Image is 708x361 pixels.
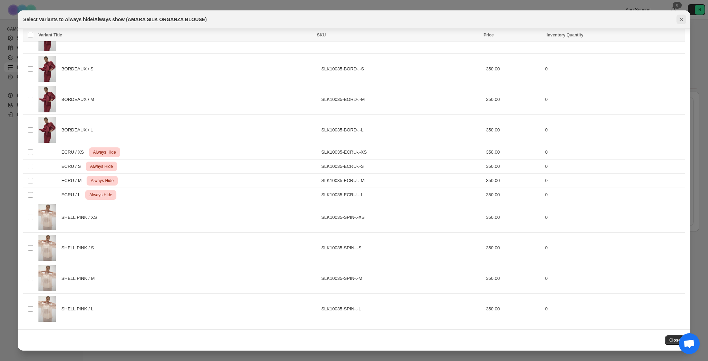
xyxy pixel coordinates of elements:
[61,191,84,198] span: ECRU / L
[543,263,685,294] td: 0
[38,235,56,261] img: SLK10035_AMARA_SHELLPINK_2654.jpg
[23,16,207,23] h2: Select Variants to Always hide/Always show (AMARA SILK ORGANZA BLOUSE)
[543,174,685,188] td: 0
[38,265,56,291] img: SLK10035_AMARA_SHELLPINK_2654.jpg
[543,294,685,324] td: 0
[484,174,543,188] td: 350.00
[61,306,97,312] span: SHELL PINK / L
[89,162,114,171] span: Always Hide
[319,115,484,145] td: SLK10035-BORD-.-L
[543,84,685,115] td: 0
[89,177,115,185] span: Always Hide
[319,84,484,115] td: SLK10035-BORD-.-M
[319,160,484,174] td: SLK10035-ECRU-.-S
[319,145,484,160] td: SLK10035-ECRU-.-XS
[38,204,56,230] img: SLK10035_AMARA_SHELLPINK_2654.jpg
[61,275,98,282] span: SHELL PINK / M
[61,66,97,72] span: BORDEAUX / S
[61,96,98,103] span: BORDEAUX / M
[484,33,494,37] span: Price
[88,191,114,199] span: Always Hide
[319,174,484,188] td: SLK10035-ECRU-.-M
[543,202,685,233] td: 0
[319,202,484,233] td: SLK10035-SPIN-.-XS
[484,202,543,233] td: 350.00
[319,263,484,294] td: SLK10035-SPIN-.-M
[543,188,685,202] td: 0
[92,148,117,156] span: Always Hide
[484,294,543,324] td: 350.00
[676,15,686,24] button: Close
[61,244,98,251] span: SHELL PINK / S
[484,115,543,145] td: 350.00
[484,54,543,84] td: 350.00
[543,54,685,84] td: 0
[61,163,85,170] span: ECRU / S
[484,145,543,160] td: 350.00
[547,33,583,37] span: Inventory Quantity
[484,84,543,115] td: 350.00
[38,86,56,112] img: SLK10035_AMARA_BORDEAUX_3019.jpg
[38,56,56,82] img: SLK10035_AMARA_BORDEAUX_3019.jpg
[38,296,56,322] img: SLK10035_AMARA_SHELLPINK_2654.jpg
[38,33,62,37] span: Variant Title
[38,117,56,143] img: SLK10035_AMARA_BORDEAUX_3019.jpg
[543,115,685,145] td: 0
[484,188,543,202] td: 350.00
[317,33,326,37] span: SKU
[543,145,685,160] td: 0
[61,214,101,221] span: SHELL PINK / XS
[319,233,484,263] td: SLK10035-SPIN-.-S
[665,335,685,345] button: Close
[319,294,484,324] td: SLK10035-SPIN-.-L
[61,149,88,156] span: ECRU / XS
[669,337,681,343] span: Close
[543,160,685,174] td: 0
[484,263,543,294] td: 350.00
[543,233,685,263] td: 0
[484,233,543,263] td: 350.00
[61,127,96,134] span: BORDEAUX / L
[319,188,484,202] td: SLK10035-ECRU-.-L
[319,54,484,84] td: SLK10035-BORD-.-S
[679,333,700,354] div: Open chat
[484,160,543,174] td: 350.00
[61,177,85,184] span: ECRU / M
